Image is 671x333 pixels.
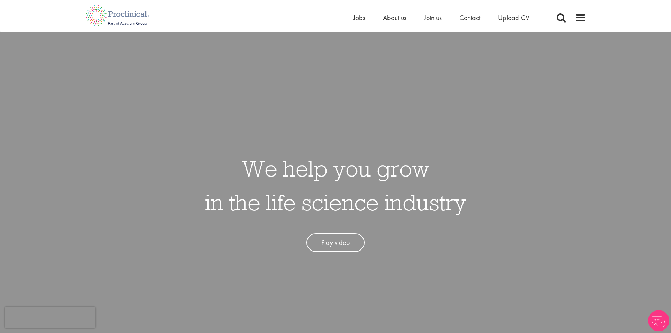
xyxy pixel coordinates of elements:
a: Join us [424,13,442,22]
a: Play video [306,233,365,252]
a: Upload CV [498,13,529,22]
a: Contact [459,13,480,22]
a: Jobs [353,13,365,22]
h1: We help you grow in the life science industry [205,152,466,219]
a: About us [383,13,406,22]
img: Chatbot [648,310,669,331]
